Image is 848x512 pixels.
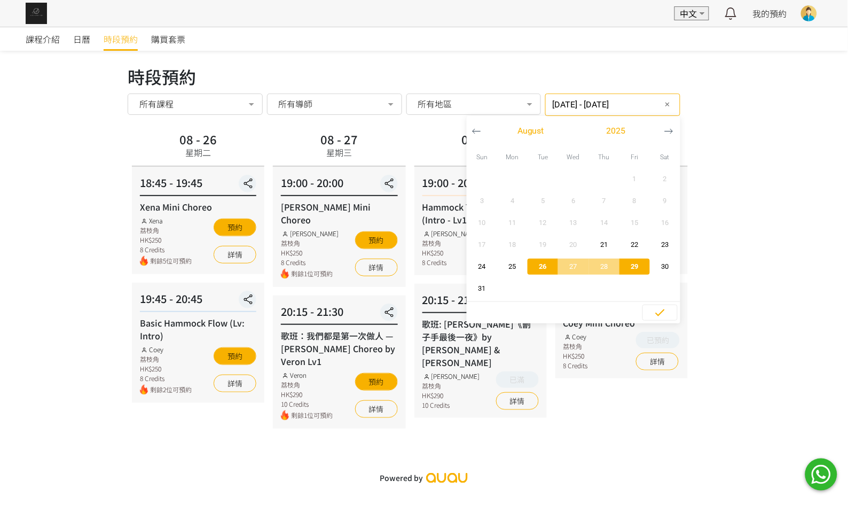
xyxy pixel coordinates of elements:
[500,239,524,250] span: 18
[650,234,680,255] button: 23
[151,27,185,51] a: 購買套票
[179,133,217,145] div: 08 - 26
[422,292,539,313] div: 20:15 - 21:30
[422,317,539,369] div: 歌班: [PERSON_NAME]《劊子手最後一夜》by [PERSON_NAME] & [PERSON_NAME]
[592,196,616,206] span: 7
[140,385,148,395] img: fire.png
[497,146,528,168] div: Mon
[214,375,256,392] a: 詳情
[139,98,174,109] span: 所有課程
[488,123,574,139] button: August
[422,400,480,410] div: 10 Credits
[650,168,680,190] button: 2
[531,239,555,250] span: 19
[574,123,659,139] button: 2025
[650,212,680,234] button: 16
[355,373,398,391] button: 預約
[470,239,494,250] span: 17
[619,146,650,168] div: Fri
[281,248,339,258] div: HK$250
[214,347,256,365] button: 預約
[355,259,398,276] a: 詳情
[619,168,650,190] button: 1
[104,33,138,45] span: 時段預約
[326,146,352,159] div: 星期三
[467,212,497,234] button: 10
[214,246,256,263] a: 詳情
[558,255,588,277] button: 27
[497,190,528,212] button: 4
[650,255,680,277] button: 30
[623,239,647,250] span: 22
[281,329,397,368] div: 歌班：我們都是第一次做人 — [PERSON_NAME] Choreo by Veron Lv1
[281,258,339,267] div: 8 Credits
[545,94,680,116] input: 篩選日期
[500,218,524,228] span: 11
[619,190,650,212] button: 8
[653,196,677,206] span: 9
[73,27,90,51] a: 日曆
[140,364,192,374] div: HK$250
[661,98,674,111] button: ✕
[650,146,680,168] div: Sat
[653,239,677,250] span: 23
[619,255,650,277] button: 29
[558,190,588,212] button: 6
[558,146,588,168] div: Wed
[422,248,480,258] div: HK$250
[185,146,211,159] div: 星期二
[73,33,90,45] span: 日曆
[607,125,626,137] span: 2025
[623,261,647,272] span: 29
[355,400,398,418] a: 詳情
[281,304,397,325] div: 20:15 - 21:30
[558,212,588,234] button: 13
[422,175,539,196] div: 19:00 - 20:00
[561,261,585,272] span: 27
[281,410,289,421] img: fire.png
[467,146,497,168] div: Sun
[650,190,680,212] button: 9
[589,146,619,168] div: Thu
[500,196,524,206] span: 4
[355,231,398,249] button: 預約
[281,269,289,279] img: fire.png
[422,391,480,400] div: HK$290
[619,212,650,234] button: 15
[140,354,192,364] div: 荔枝角
[470,196,494,206] span: 3
[619,234,650,255] button: 22
[467,234,497,255] button: 17
[563,361,588,370] div: 8 Credits
[592,218,616,228] span: 14
[623,196,647,206] span: 8
[422,200,539,226] div: Hammock Transition Flow (Intro - Lv1)
[140,216,192,226] div: Xena
[140,226,192,235] div: 荔枝角
[462,133,499,145] div: 08 - 28
[291,269,339,279] span: 剩餘1位可預約
[140,291,256,312] div: 19:45 - 20:45
[281,370,333,380] div: Veron
[623,218,647,228] span: 15
[140,200,256,213] div: Xena Mini Choreo
[422,238,480,248] div: 荔枝角
[140,316,256,342] div: Basic Hammock Flow (Lv: Intro)
[422,381,480,391] div: 荔枝角
[281,200,397,226] div: [PERSON_NAME] Mini Choreo
[470,283,494,294] span: 31
[531,218,555,228] span: 12
[279,98,313,109] span: 所有導師
[753,7,787,20] span: 我的預約
[531,261,555,272] span: 26
[418,98,452,109] span: 所有地區
[281,175,397,196] div: 19:00 - 20:00
[140,175,256,196] div: 18:45 - 19:45
[151,33,185,45] span: 購買套票
[281,229,339,238] div: [PERSON_NAME]
[140,256,148,266] img: fire.png
[214,219,256,236] button: 預約
[563,342,588,351] div: 荔枝角
[636,353,679,370] a: 詳情
[589,255,619,277] button: 28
